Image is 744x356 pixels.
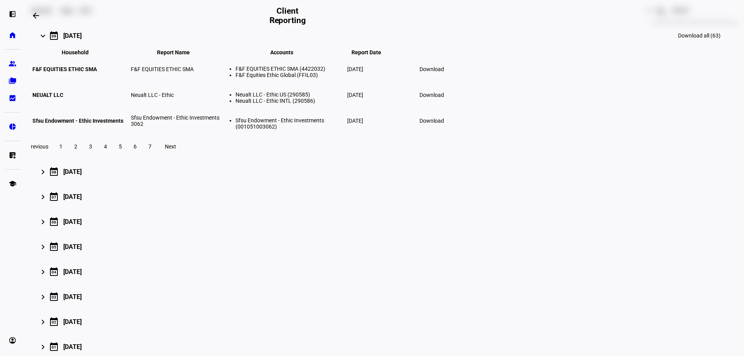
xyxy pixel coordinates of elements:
mat-icon: calendar_today [49,242,59,251]
div: [DATE] [63,243,82,250]
span: 4 [104,143,107,150]
mat-expansion-panel-header: 05[DATE] [31,234,738,259]
div: [DATE] [63,193,82,200]
div: 03 [52,295,56,299]
div: [DATE] [63,318,82,326]
span: Sfsu Endowment - Ethic Investments [32,118,123,124]
span: Previous [27,143,48,150]
mat-icon: keyboard_arrow_right [38,267,48,277]
div: 06 [52,220,56,224]
div: 01 [52,345,56,349]
button: 2 [69,139,83,154]
mat-expansion-panel-header: 02[DATE] [31,309,738,334]
a: Download [415,87,449,103]
a: home [5,27,20,43]
div: [DATE] [63,218,82,225]
span: Download [419,118,444,124]
span: Accounts [270,49,305,55]
eth-mat-symbol: group [9,60,16,68]
div: 04 [52,270,56,274]
span: Download all (63) [678,32,721,39]
span: F&F EQUITIES ETHIC SMA [131,66,194,72]
eth-mat-symbol: folder_copy [9,77,16,85]
li: Neualt LLC - Ethic US (290585) [236,91,346,98]
eth-mat-symbol: list_alt_add [9,151,16,159]
span: F&F EQUITIES ETHIC SMA [32,66,97,72]
td: [DATE] [347,82,398,107]
span: Neualt LLC - Ethic [131,92,174,98]
td: [DATE] [347,108,398,133]
div: 08 [52,170,56,174]
button: 5 [113,139,127,154]
span: 3 [89,143,92,150]
a: group [5,56,20,72]
eth-mat-symbol: left_panel_open [9,10,16,18]
mat-expansion-panel-header: 08[DATE] [31,159,738,184]
span: NEUALT LLC [32,92,63,98]
mat-expansion-panel-header: 06[DATE] [31,209,738,234]
a: Download [415,113,449,129]
span: 1 [59,143,62,150]
div: 02 [52,320,56,324]
a: folder_copy [5,73,20,89]
span: 5 [119,143,122,150]
a: pie_chart [5,119,20,134]
button: 1 [54,139,68,154]
div: [DATE] [63,343,82,351]
mat-icon: calendar_today [49,342,59,351]
span: Download [419,66,444,72]
span: Sfsu Endowment - Ethic Investments 3062 [131,114,219,127]
div: 09 [52,34,56,38]
mat-expansion-panel-header: 09[DATE]Download all (63) [31,23,738,48]
mat-icon: calendar_today [49,292,59,301]
div: [DATE] [63,293,82,301]
span: 2 [74,143,77,150]
button: Previous [23,139,53,154]
span: 6 [134,143,137,150]
mat-icon: calendar_today [49,317,59,326]
button: 4 [98,139,112,154]
span: Household [62,49,100,55]
a: Download [415,61,449,77]
eth-mat-symbol: account_circle [9,336,16,344]
div: [DATE] [63,268,82,275]
mat-icon: keyboard_arrow_right [38,342,48,352]
mat-icon: keyboard_arrow_right [38,217,48,227]
mat-icon: arrow_backwards [31,11,41,20]
h2: Client Reporting [264,6,311,25]
div: [DATE] [63,168,82,175]
mat-expansion-panel-header: 07[DATE] [31,184,738,209]
mat-icon: calendar_today [49,167,59,176]
mat-icon: keyboard_arrow_right [38,292,48,302]
button: 6 [128,139,142,154]
mat-icon: keyboard_arrow_right [38,242,48,252]
eth-mat-symbol: pie_chart [9,123,16,131]
li: Sfsu Endowment - Ethic Investments (001051003062) [236,117,346,130]
mat-icon: keyboard_arrow_right [38,192,48,202]
li: F&F EQUITIES ETHIC SMA (4422032) [236,66,346,72]
mat-icon: calendar_today [49,31,59,40]
mat-expansion-panel-header: 04[DATE] [31,259,738,284]
div: [DATE] [63,32,82,39]
span: Report Name [157,49,202,55]
a: Download all (63) [673,26,725,45]
li: Neualt LLC - Ethic INTL (290586) [236,98,346,104]
span: Download [419,92,444,98]
a: bid_landscape [5,90,20,106]
div: 09[DATE]Download all (63) [31,48,738,159]
div: 05 [52,245,56,249]
mat-icon: keyboard_arrow_right [38,317,48,327]
mat-icon: calendar_today [49,267,59,276]
button: 3 [84,139,98,154]
div: 07 [52,195,56,199]
eth-mat-symbol: bid_landscape [9,94,16,102]
mat-expansion-panel-header: 03[DATE] [31,284,738,309]
span: Report Date [351,49,393,55]
eth-mat-symbol: school [9,180,16,188]
td: [DATE] [347,57,398,82]
li: F&F Equities Ethic Global (FFIL03) [236,72,346,78]
mat-icon: keyboard_arrow_right [38,167,48,177]
mat-icon: calendar_today [49,192,59,201]
mat-icon: calendar_today [49,217,59,226]
mat-icon: keyboard_arrow_right [38,31,48,41]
